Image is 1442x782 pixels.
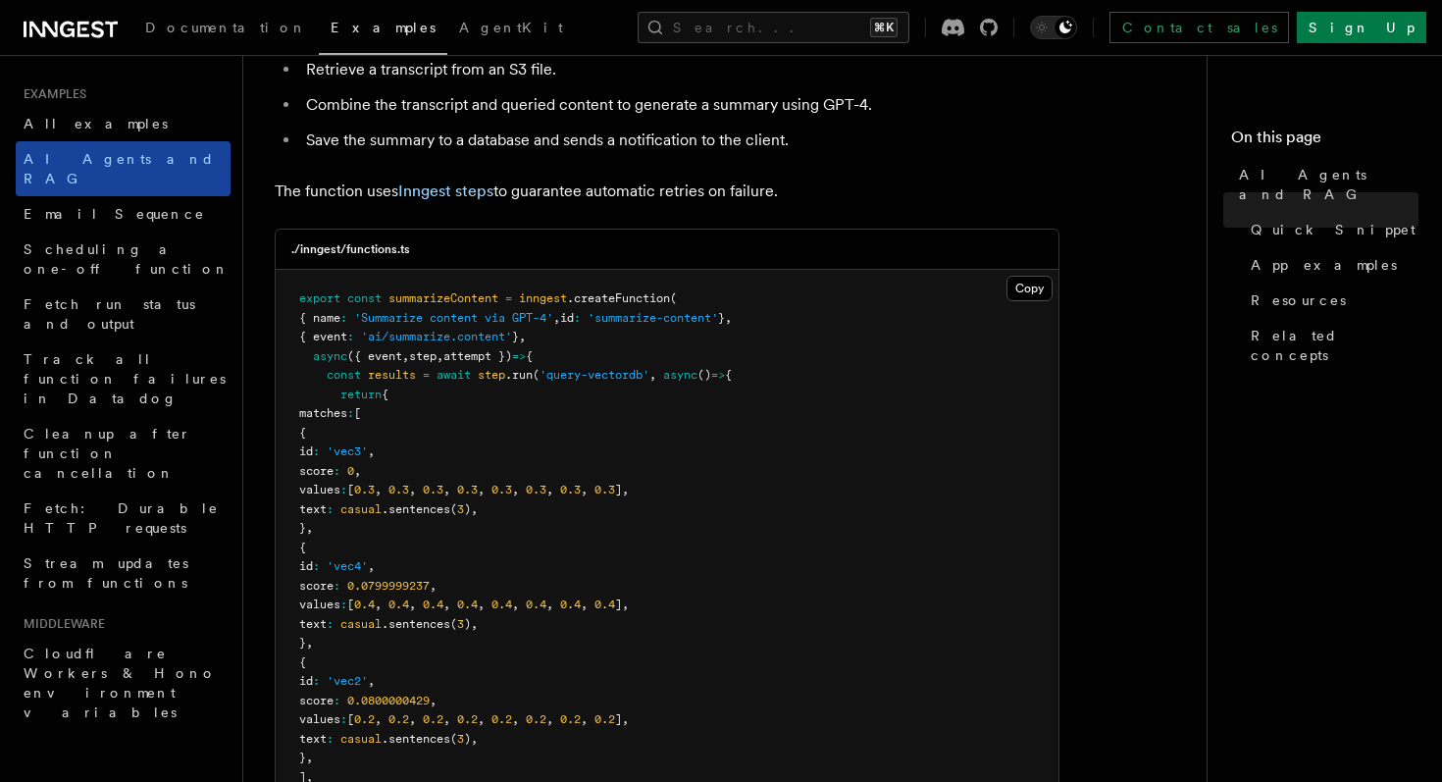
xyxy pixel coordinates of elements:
[1239,165,1418,204] span: AI Agents and RAG
[512,598,519,611] span: ,
[471,732,478,746] span: ,
[16,86,86,102] span: Examples
[24,426,191,481] span: Cleanup after function cancellation
[327,368,361,382] span: const
[24,555,188,591] span: Stream updates from functions
[299,712,340,726] span: values
[299,444,313,458] span: id
[1251,326,1418,365] span: Related concepts
[299,636,306,650] span: }
[457,712,478,726] span: 0.2
[299,426,306,440] span: {
[24,116,168,131] span: All examples
[327,559,368,573] span: 'vec4'
[300,91,1059,119] li: Combine the transcript and queried content to generate a summary using GPT-4.
[16,616,105,632] span: Middleware
[478,712,485,726] span: ,
[1251,290,1346,310] span: Resources
[491,598,512,611] span: 0.4
[361,330,512,343] span: 'ai/summarize.content'
[594,712,615,726] span: 0.2
[299,559,313,573] span: id
[560,311,574,325] span: id
[299,541,306,554] span: {
[299,330,347,343] span: { event
[16,416,231,491] a: Cleanup after function cancellation
[567,291,670,305] span: .createFunction
[526,349,533,363] span: {
[299,483,340,496] span: values
[299,617,327,631] span: text
[546,483,553,496] span: ,
[870,18,898,37] kbd: ⌘K
[594,483,615,496] span: 0.3
[512,330,519,343] span: }
[16,491,231,546] a: Fetch: Durable HTTP requests
[299,674,313,688] span: id
[437,349,443,363] span: ,
[615,712,622,726] span: ]
[718,311,725,325] span: }
[24,646,217,720] span: Cloudflare Workers & Hono environment variables
[382,617,450,631] span: .sentences
[615,598,622,611] span: ]
[437,368,471,382] span: await
[1243,212,1418,247] a: Quick Snippet
[638,12,909,43] button: Search...⌘K
[560,598,581,611] span: 0.4
[145,20,307,35] span: Documentation
[299,751,306,764] span: }
[443,712,450,726] span: ,
[505,291,512,305] span: =
[340,598,347,611] span: :
[24,296,195,332] span: Fetch run status and output
[512,483,519,496] span: ,
[725,311,732,325] span: ,
[375,483,382,496] span: ,
[334,464,340,478] span: :
[327,732,334,746] span: :
[540,368,649,382] span: 'query-vectordb'
[409,483,416,496] span: ,
[347,349,402,363] span: ({ event
[457,617,464,631] span: 3
[354,311,553,325] span: 'Summarize content via GPT-4'
[663,368,697,382] span: async
[347,464,354,478] span: 0
[443,349,512,363] span: attempt })
[375,712,382,726] span: ,
[368,674,375,688] span: ,
[553,311,560,325] span: ,
[368,444,375,458] span: ,
[581,712,588,726] span: ,
[299,655,306,669] span: {
[512,349,526,363] span: =>
[306,521,313,535] span: ,
[450,502,457,516] span: (
[546,712,553,726] span: ,
[388,483,409,496] span: 0.3
[459,20,563,35] span: AgentKit
[340,502,382,516] span: casual
[519,330,526,343] span: ,
[443,598,450,611] span: ,
[291,241,410,257] h3: ./inngest/functions.ts
[24,151,215,186] span: AI Agents and RAG
[388,291,498,305] span: summarizeContent
[398,182,493,200] a: Inngest steps
[299,598,340,611] span: values
[299,291,340,305] span: export
[1231,157,1418,212] a: AI Agents and RAG
[299,502,327,516] span: text
[275,178,1059,205] p: The function uses to guarantee automatic retries on failure.
[622,598,629,611] span: ,
[347,598,354,611] span: [
[299,311,340,325] span: { name
[588,311,718,325] span: 'summarize-content'
[615,483,622,496] span: ]
[1251,255,1397,275] span: App examples
[574,311,581,325] span: :
[533,368,540,382] span: (
[430,694,437,707] span: ,
[1251,220,1416,239] span: Quick Snippet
